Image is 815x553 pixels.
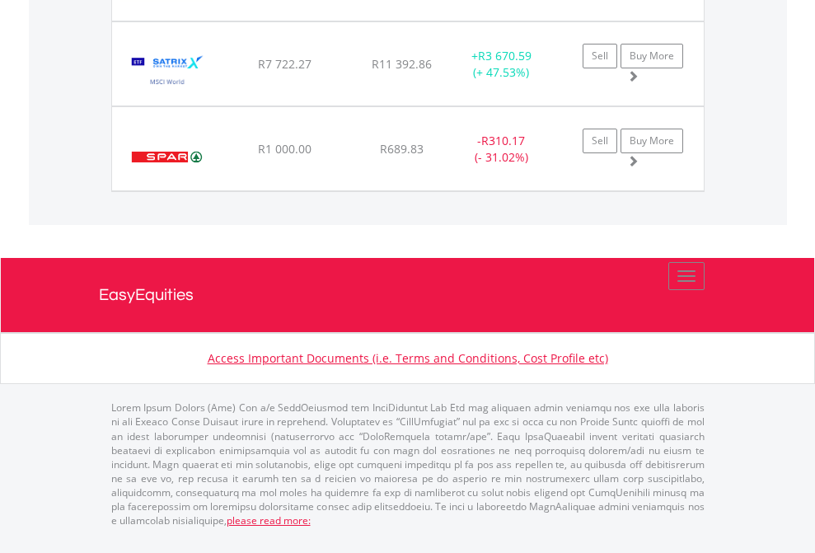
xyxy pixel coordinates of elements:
[120,128,213,186] img: EQU.ZA.SPP.png
[583,129,617,153] a: Sell
[227,513,311,527] a: please read more:
[621,44,683,68] a: Buy More
[120,43,215,101] img: EQU.ZA.STXWDM.png
[621,129,683,153] a: Buy More
[481,133,525,148] span: R310.17
[99,258,717,332] a: EasyEquities
[258,141,311,157] span: R1 000.00
[450,48,553,81] div: + (+ 47.53%)
[208,350,608,366] a: Access Important Documents (i.e. Terms and Conditions, Cost Profile etc)
[111,401,705,527] p: Lorem Ipsum Dolors (Ame) Con a/e SeddOeiusmod tem InciDiduntut Lab Etd mag aliquaen admin veniamq...
[478,48,532,63] span: R3 670.59
[372,56,432,72] span: R11 392.86
[380,141,424,157] span: R689.83
[583,44,617,68] a: Sell
[258,56,311,72] span: R7 722.27
[450,133,553,166] div: - (- 31.02%)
